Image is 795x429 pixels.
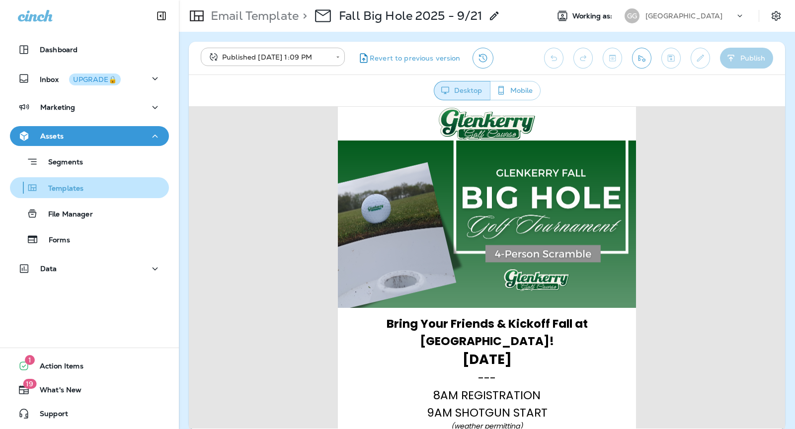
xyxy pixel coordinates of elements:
div: GG [625,8,639,23]
p: [GEOGRAPHIC_DATA] [645,12,722,20]
span: What's New [30,386,81,398]
button: Dashboard [10,40,169,60]
span: Revert to previous version [370,54,461,63]
button: View Changelog [473,48,493,69]
span: (weather permitting) [262,314,334,324]
span: 9AM SHOTGUN START [238,298,359,314]
p: > [299,8,307,23]
div: Published [DATE] 1:09 PM [208,52,329,62]
img: Glenkerry--Fall-Big-Hole-2025---blog-2.png [149,34,447,202]
span: Working as: [572,12,615,20]
button: Collapse Sidebar [148,6,175,26]
button: Send test email [632,48,651,69]
button: Templates [10,177,169,198]
button: 1Action Items [10,356,169,376]
p: Forms [39,236,70,245]
span: --- [289,264,307,280]
button: Segments [10,151,169,172]
button: Mobile [490,81,541,100]
p: Segments [38,158,83,168]
span: 1 [25,355,35,365]
button: Marketing [10,97,169,117]
span: Action Items [30,362,83,374]
button: Desktop [434,81,490,100]
button: UPGRADE🔒 [69,73,121,85]
strong: [DATE] [274,243,323,262]
p: Dashboard [40,46,78,54]
button: File Manager [10,203,169,224]
span: 8AM REGISTRATION [244,281,352,296]
p: Data [40,265,57,273]
p: Marketing [40,103,75,111]
button: 19What's New [10,380,169,400]
button: Assets [10,126,169,146]
span: 19 [23,379,36,389]
strong: Bring Your Friends & Kickoff Fall at [GEOGRAPHIC_DATA]! [198,209,399,242]
p: Inbox [40,73,121,84]
button: Support [10,404,169,424]
p: File Manager [38,210,93,219]
p: Assets [40,132,64,140]
button: Forms [10,229,169,250]
button: InboxUPGRADE🔒 [10,69,169,88]
span: Support [30,410,68,422]
button: Revert to previous version [353,48,465,69]
p: Fall Big Hole 2025 - 9/21 [339,8,482,23]
p: Email Template [207,8,299,23]
button: Data [10,259,169,279]
p: Templates [38,184,83,194]
button: Settings [767,7,785,25]
div: UPGRADE🔒 [73,76,117,83]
